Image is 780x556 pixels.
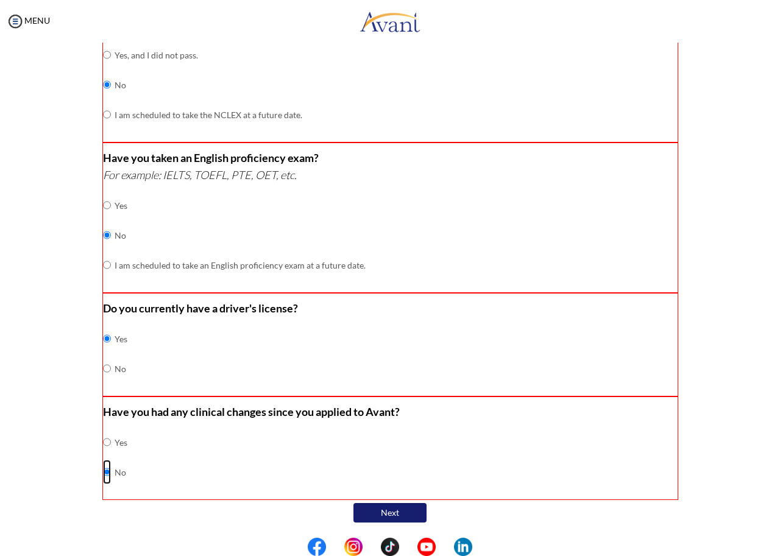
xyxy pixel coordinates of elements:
button: Next [353,503,427,523]
b: Have you taken an English proficiency exam? [103,151,319,164]
td: Yes [115,324,127,354]
img: li.png [454,538,472,556]
img: yt.png [417,538,436,556]
td: I am scheduled to take an English proficiency exam at a future date. [115,250,366,280]
td: No [115,354,127,384]
a: MENU [6,15,50,26]
td: No [115,220,366,250]
td: Yes, and I did not pass. [115,40,302,70]
td: No [115,457,127,487]
img: in.png [344,538,363,556]
td: Yes [115,191,366,220]
b: Do you currently have a driver's license? [103,301,298,315]
img: tt.png [381,538,399,556]
td: No [115,70,302,100]
i: For example: IELTS, TOEFL, PTE, OET, etc. [103,168,297,181]
td: I am scheduled to take the NCLEX at a future date. [115,100,302,130]
img: icon-menu.png [6,12,24,30]
img: blank.png [399,538,417,556]
img: fb.png [308,538,326,556]
b: Have you had any clinical changes since you applied to Avant? [103,405,400,418]
img: blank.png [326,538,344,556]
img: blank.png [363,538,381,556]
td: Yes [115,428,127,457]
img: blank.png [436,538,454,556]
img: logo.png [360,3,420,40]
